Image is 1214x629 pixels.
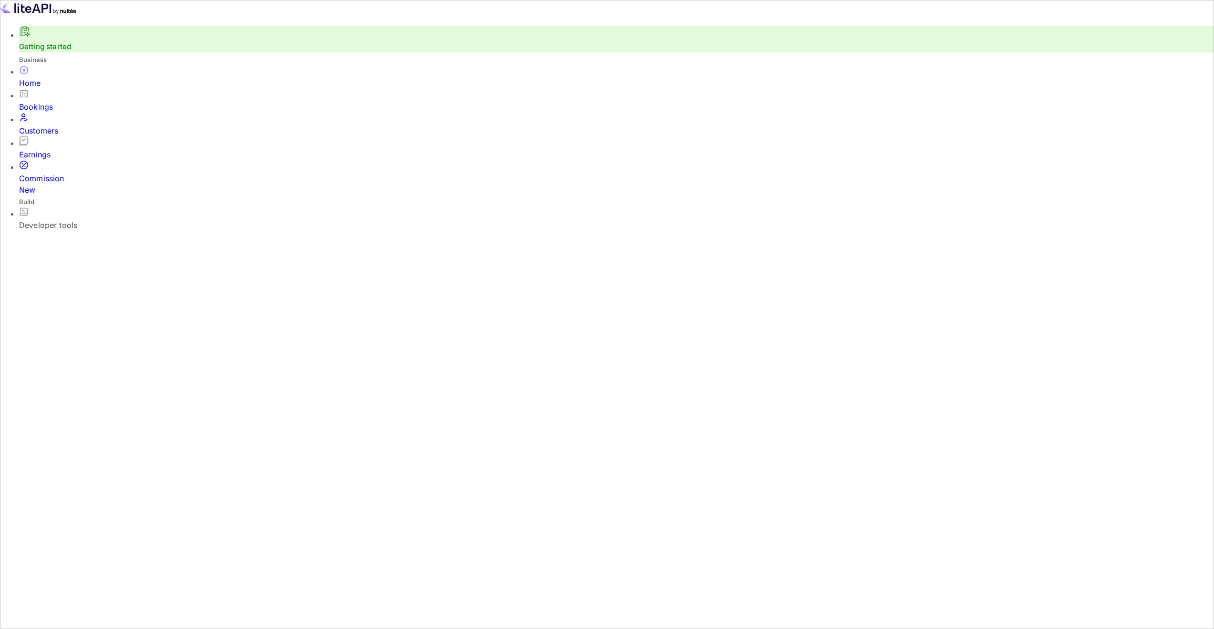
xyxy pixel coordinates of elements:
[19,219,1214,231] div: Developer tools
[19,26,1214,52] div: Getting started
[19,136,1214,160] a: Earnings
[19,160,1214,196] a: CommissionNew
[19,65,1214,89] a: Home
[19,89,1214,113] a: Bookings
[19,149,1214,160] div: Earnings
[19,77,1214,89] div: Home
[19,56,47,63] span: Business
[19,173,1214,196] div: Commission
[19,184,1214,196] div: New
[19,125,1214,136] div: Customers
[19,42,71,51] a: Getting started
[19,113,1214,136] a: Customers
[19,198,34,206] span: Build
[19,101,1214,113] div: Bookings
